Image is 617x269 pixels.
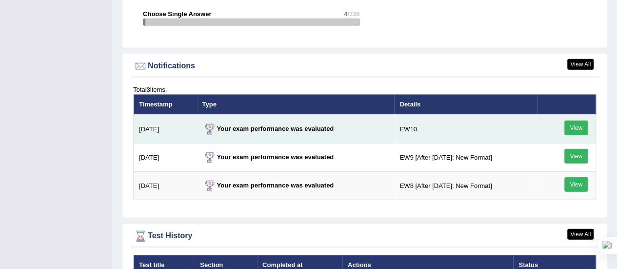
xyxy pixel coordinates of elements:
td: EW8 [After [DATE]: New Format] [394,172,537,200]
td: [DATE] [134,115,197,144]
div: Total items. [133,85,596,94]
th: Type [197,94,395,115]
a: View All [567,59,594,70]
span: 4 [344,10,347,18]
strong: Your exam performance was evaluated [202,182,334,189]
strong: Your exam performance was evaluated [202,153,334,161]
a: View [564,177,588,192]
a: View [564,149,588,164]
strong: Choose Single Answer [143,10,211,18]
b: 3 [146,86,150,93]
td: [DATE] [134,172,197,200]
div: Notifications [133,59,596,74]
th: Details [394,94,537,115]
a: View All [567,229,594,240]
a: View [564,121,588,135]
div: Test History [133,229,596,244]
td: EW9 [After [DATE]: New Format] [394,144,537,172]
th: Timestamp [134,94,197,115]
td: EW10 [394,115,537,144]
td: [DATE] [134,144,197,172]
span: /336 [347,10,359,18]
strong: Your exam performance was evaluated [202,125,334,132]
